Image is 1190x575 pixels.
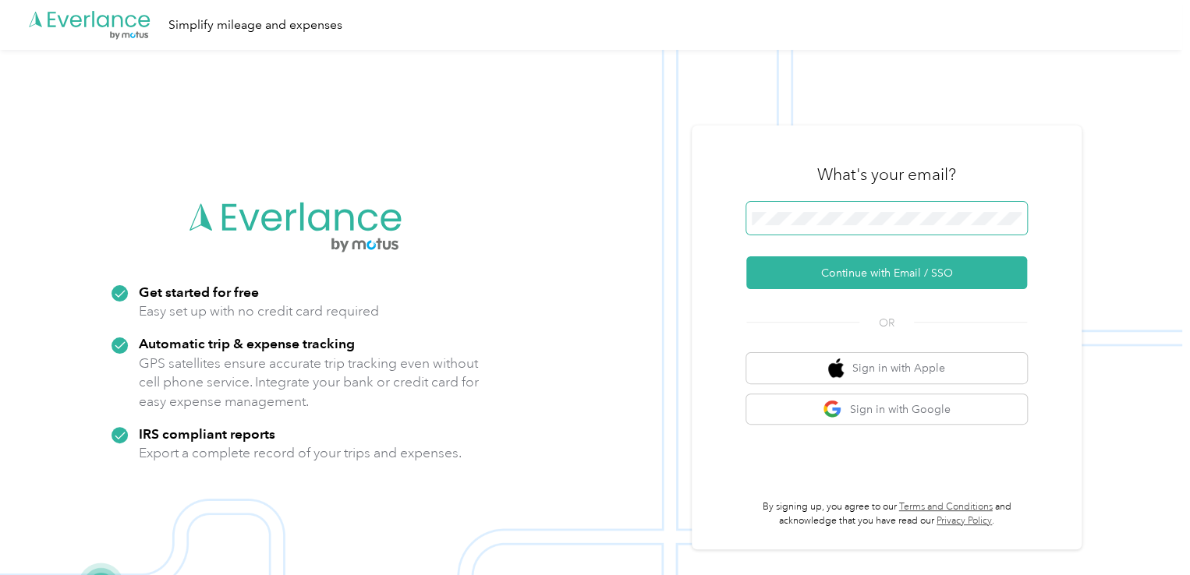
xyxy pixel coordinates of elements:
div: Simplify mileage and expenses [168,16,342,35]
strong: Get started for free [139,284,259,300]
p: By signing up, you agree to our and acknowledge that you have read our . [746,500,1027,527]
span: OR [859,315,914,331]
p: Easy set up with no credit card required [139,302,379,321]
img: apple logo [828,358,844,378]
a: Privacy Policy [937,515,992,527]
p: GPS satellites ensure accurate trip tracking even without cell phone service. Integrate your bank... [139,354,480,411]
img: google logo [823,400,842,419]
button: Continue with Email / SSO [746,256,1027,289]
strong: IRS compliant reports [139,425,275,442]
button: apple logoSign in with Apple [746,353,1027,383]
a: Terms and Conditions [899,501,993,513]
button: google logoSign in with Google [746,394,1027,425]
strong: Automatic trip & expense tracking [139,335,355,351]
p: Export a complete record of your trips and expenses. [139,443,462,463]
h3: What's your email? [817,164,956,185]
